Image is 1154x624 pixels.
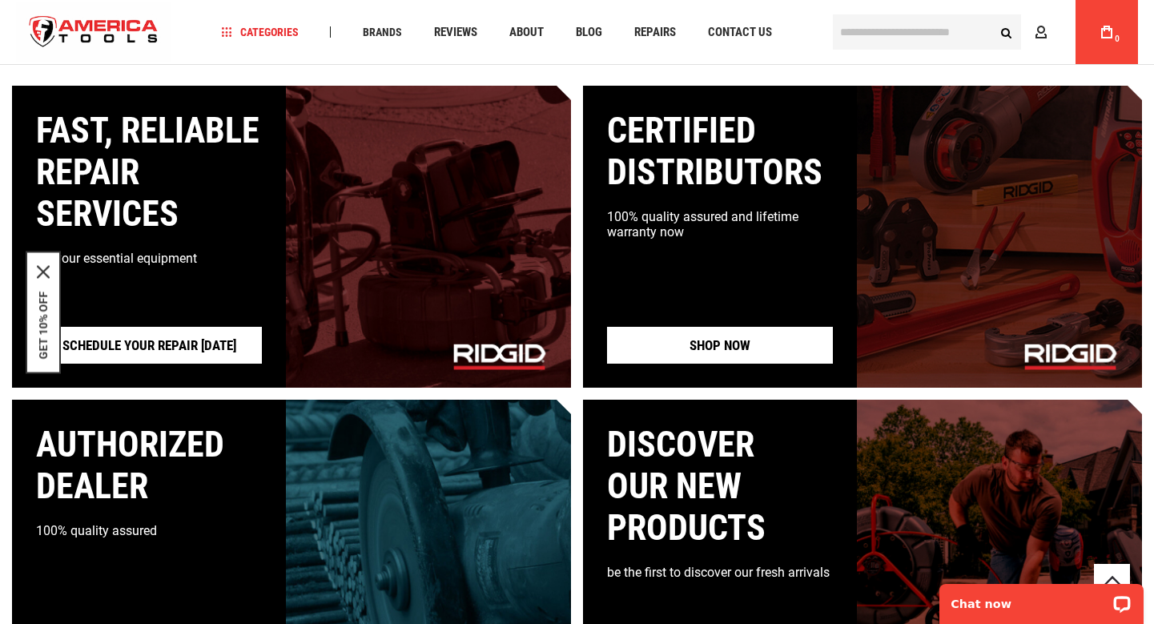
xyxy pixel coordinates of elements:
a: store logo [16,2,171,62]
div: Authorized dealer [36,424,262,507]
span: 0 [1115,34,1120,43]
a: About [502,22,551,43]
button: Search [991,17,1021,47]
a: Categories [215,22,306,43]
div: be the first to discover our fresh arrivals [607,565,833,580]
span: About [509,26,544,38]
div: 100% quality assured [36,523,262,538]
a: Blog [569,22,609,43]
span: Categories [222,26,299,38]
a: Brands [356,22,409,43]
a: Reviews [427,22,485,43]
span: Repairs [634,26,676,38]
a: Schedule your repair [DATE] [36,327,262,364]
a: Shop now [607,327,833,364]
span: Contact Us [708,26,772,38]
div: for your essential equipment [36,251,262,266]
div: Fast, reliable repair services [36,110,262,235]
iframe: LiveChat chat widget [929,574,1154,624]
button: Close [37,265,50,278]
span: Brands [363,26,402,38]
div: Discover our new products [607,424,833,549]
span: Blog [576,26,602,38]
svg: close icon [37,265,50,278]
div: 100% quality assured and lifetime warranty now [607,209,833,240]
a: Repairs [627,22,683,43]
div: Certified distributors [607,110,833,193]
span: Reviews [434,26,477,38]
button: GET 10% OFF [37,291,50,359]
img: America Tools [16,2,171,62]
a: Contact Us [701,22,779,43]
